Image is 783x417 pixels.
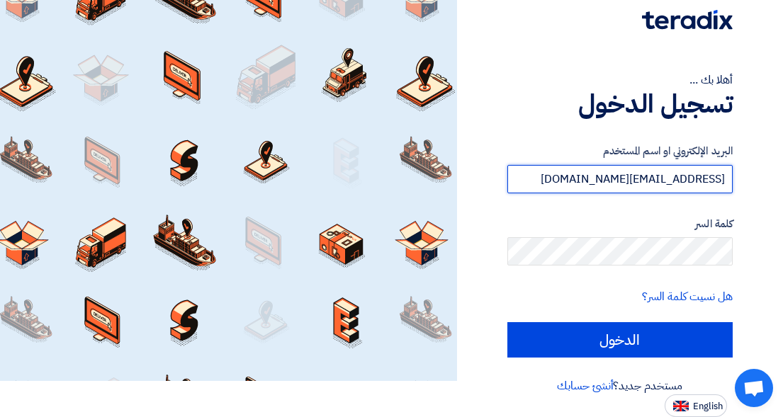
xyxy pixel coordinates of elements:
[507,377,733,394] div: مستخدم جديد؟
[665,394,727,417] button: English
[557,377,613,394] a: أنشئ حسابك
[673,401,689,411] img: en-US.png
[693,401,723,411] span: English
[735,369,773,407] a: Open chat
